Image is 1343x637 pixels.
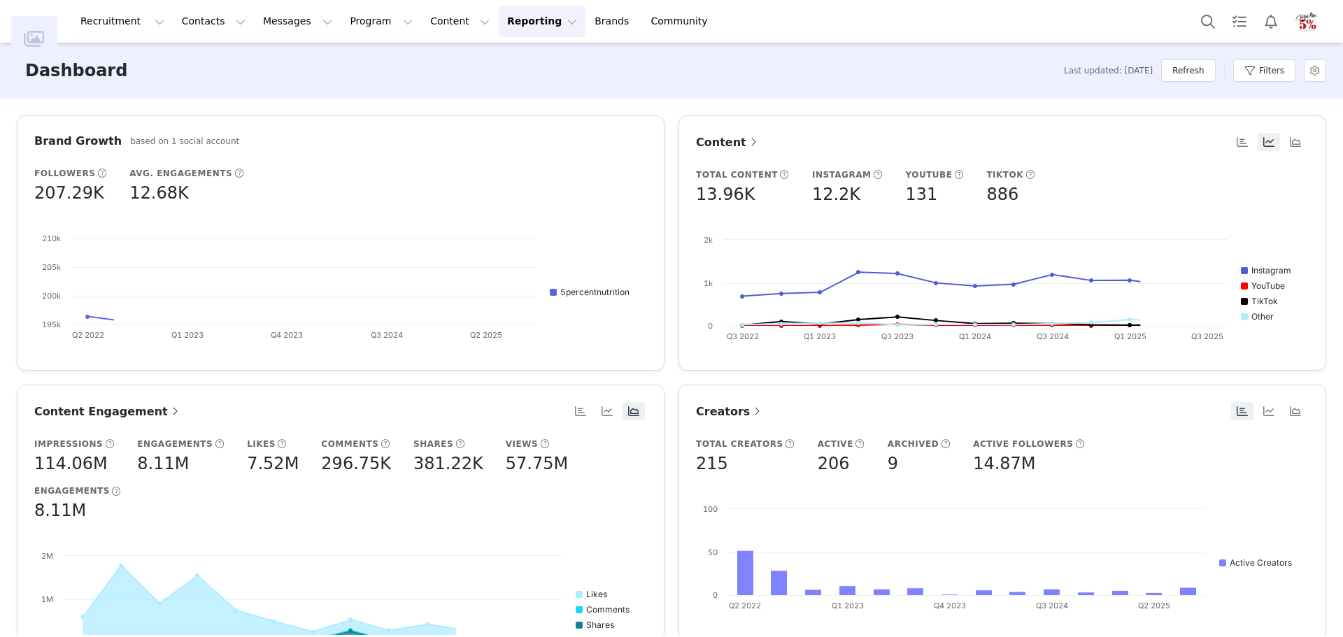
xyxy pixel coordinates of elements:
img: f0f079bf-debe-408b-b77c-d1f09fb05a84.png [1295,10,1318,33]
text: 2M [41,551,53,561]
button: Contacts [173,6,254,37]
button: Notifications [1256,6,1286,37]
h5: Engagements [137,438,213,450]
h5: 215 [696,451,728,476]
h5: 296.75K [321,451,391,476]
text: Q4 2023 [934,601,966,610]
button: Reporting [499,6,585,37]
text: Q1 2023 [832,601,864,610]
button: Program [341,6,421,37]
text: Q2 2022 [72,330,104,340]
button: Search [1193,6,1223,37]
h5: Followers [34,167,95,180]
h5: 207.29K [34,180,104,206]
a: Creators [696,403,764,420]
h5: Views [506,438,538,450]
button: Refresh [1161,59,1215,82]
text: Q1 2024 [959,331,991,341]
span: Last updated: [DATE] [1064,64,1153,77]
h5: Impressions [34,438,103,450]
h5: 114.06M [34,451,108,476]
text: 1M [41,594,53,604]
button: Profile [1287,10,1332,33]
h5: 14.87M [973,451,1035,476]
text: 205k [42,262,61,272]
text: Q4 2023 [271,330,303,340]
text: Other [1251,311,1274,322]
h5: 206 [818,451,850,476]
h5: Avg. Engagements [129,167,232,180]
h5: TikTok [986,169,1023,181]
text: 5percentnutrition [560,287,630,297]
text: 210k [42,234,61,243]
text: TikTok [1251,296,1278,306]
text: Active Creators [1230,557,1292,568]
text: Q3 2024 [1036,601,1068,610]
h5: Instagram [812,169,872,181]
h5: 886 [986,182,1018,207]
h5: Comments [321,438,378,450]
text: Q2 2025 [470,330,502,340]
a: Brands [586,6,641,37]
button: Filters [1233,59,1295,82]
h5: 131 [905,182,937,207]
text: 0 [708,321,713,331]
h5: 12.68K [129,180,188,206]
text: 50 [708,547,718,557]
text: Likes [586,589,607,599]
h5: 8.11M [137,451,189,476]
h5: Active [818,438,853,450]
h5: 12.2K [812,182,860,207]
text: 195k [42,320,61,329]
span: Creators [696,405,764,418]
text: 2k [704,235,713,245]
text: 0 [713,590,718,600]
text: YouTube [1251,280,1285,291]
text: Q3 2024 [1037,331,1069,341]
text: Q3 2025 [1191,331,1223,341]
button: Content [422,6,498,37]
h5: 13.96K [696,182,755,207]
text: Shares [586,620,614,630]
text: Q3 2022 [727,331,759,341]
h3: Brand Growth [34,133,122,150]
a: Tasks [1224,6,1255,37]
text: Comments [586,604,630,615]
text: 100 [703,504,718,514]
text: Instagram [1251,265,1291,275]
a: Content [696,134,760,151]
h5: YouTube [905,169,952,181]
h5: Total Content [696,169,778,181]
h5: Shares [413,438,453,450]
h5: based on 1 social account [130,135,239,148]
h5: Total Creators [696,438,783,450]
text: Q3 2024 [371,330,403,340]
h5: Active Followers [973,438,1073,450]
text: Q3 2023 [881,331,914,341]
text: Q1 2023 [804,331,836,341]
h3: Dashboard [25,58,127,83]
a: Content Engagement [34,403,182,420]
h5: 7.52M [247,451,299,476]
h5: 57.75M [506,451,568,476]
h5: Engagements [34,485,110,497]
a: Community [643,6,723,37]
h5: 8.11M [34,498,86,523]
h5: Likes [247,438,276,450]
text: 200k [42,291,61,301]
h5: 9 [888,451,898,476]
text: Q2 2022 [729,601,761,610]
h5: 381.22K [413,451,483,476]
button: Messages [255,6,341,37]
h5: Archived [888,438,939,450]
button: Recruitment [72,6,173,37]
text: Q1 2025 [1114,331,1146,341]
text: 1k [704,278,713,288]
span: Content Engagement [34,405,182,418]
span: Content [696,136,760,149]
text: Q2 2025 [1138,601,1170,610]
text: Q1 2023 [171,330,204,340]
